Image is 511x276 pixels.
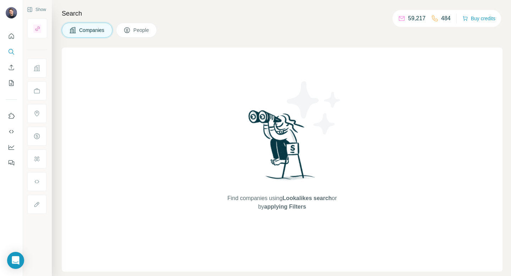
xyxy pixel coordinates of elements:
button: Buy credits [462,13,495,23]
button: Quick start [6,30,17,43]
button: Use Surfe on LinkedIn [6,110,17,122]
button: Show [22,4,51,15]
button: Use Surfe API [6,125,17,138]
p: 484 [441,14,451,23]
p: 59,217 [408,14,425,23]
span: People [133,27,150,34]
span: applying Filters [264,204,306,210]
button: My lists [6,77,17,89]
img: Surfe Illustration - Stars [282,76,346,140]
button: Search [6,45,17,58]
span: Lookalikes search [282,195,332,201]
span: Find companies using or by [225,194,339,211]
button: Enrich CSV [6,61,17,74]
span: Companies [79,27,105,34]
div: Open Intercom Messenger [7,252,24,269]
button: Feedback [6,156,17,169]
img: Avatar [6,7,17,18]
button: Dashboard [6,141,17,154]
h4: Search [62,9,502,18]
img: Surfe Illustration - Woman searching with binoculars [245,108,319,187]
